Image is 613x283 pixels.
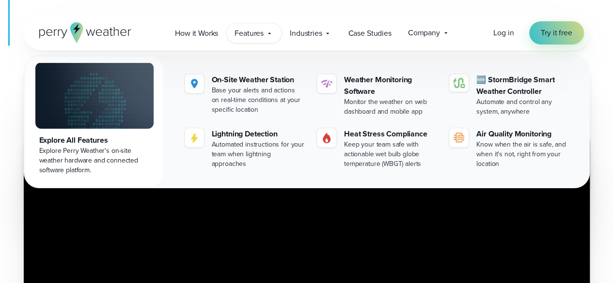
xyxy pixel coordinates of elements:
img: software-icon.svg [321,78,332,89]
div: Keep your team safe with actionable wet bulb globe temperature (WBGT) alerts [344,140,438,169]
div: Air Quality Monitoring [476,128,570,140]
div: Lightning Detection [212,128,305,140]
img: lightning-icon.svg [189,132,200,144]
div: Monitor the weather on web dashboard and mobile app [344,97,438,117]
a: How it Works [167,23,226,43]
img: Location.svg [189,78,200,89]
span: Features [235,28,264,39]
span: Log in [493,27,514,38]
div: Automate and control any system, anywhere [476,97,570,117]
a: On-Site Weather Station Base your alerts and actions on real-time conditions at your specific loc... [181,70,309,119]
span: Industries [290,28,322,39]
div: Base your alerts and actions on real-time conditions at your specific location [212,86,305,115]
div: Know when the air is safe, and when it's not, right from your location [476,140,570,169]
a: 🆕 StormBridge Smart Weather Controller Automate and control any system, anywhere [445,70,574,120]
span: Company [408,27,440,39]
a: Air Quality Monitoring Know when the air is safe, and when it's not, right from your location [445,124,574,173]
span: Case Studies [348,28,391,39]
div: Heat Stress Compliance [344,128,438,140]
img: aqi-icon.svg [453,132,465,144]
div: Weather Monitoring Software [344,74,438,97]
a: Try it free [529,21,583,45]
span: How it Works [175,28,218,39]
div: Explore Perry Weather's on-site weather hardware and connected software platform. [39,146,150,175]
div: Automated instructions for your team when lightning approaches [212,140,305,169]
div: On-Site Weather Station [212,74,305,86]
a: Lightning Detection Automated instructions for your team when lightning approaches [181,124,309,173]
div: Explore All Features [39,134,150,146]
a: Explore All Features Explore Perry Weather's on-site weather hardware and connected software plat... [26,57,163,186]
img: stormbridge-icon-V6.svg [453,78,465,88]
a: Heat Stress Compliance Keep your team safe with actionable wet bulb globe temperature (WBGT) alerts [313,124,441,173]
span: Try it free [541,27,572,39]
a: Log in [493,27,514,39]
img: Gas.svg [321,132,332,144]
a: Weather Monitoring Software Monitor the weather on web dashboard and mobile app [313,70,441,120]
a: Case Studies [340,23,399,43]
div: 🆕 StormBridge Smart Weather Controller [476,74,570,97]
